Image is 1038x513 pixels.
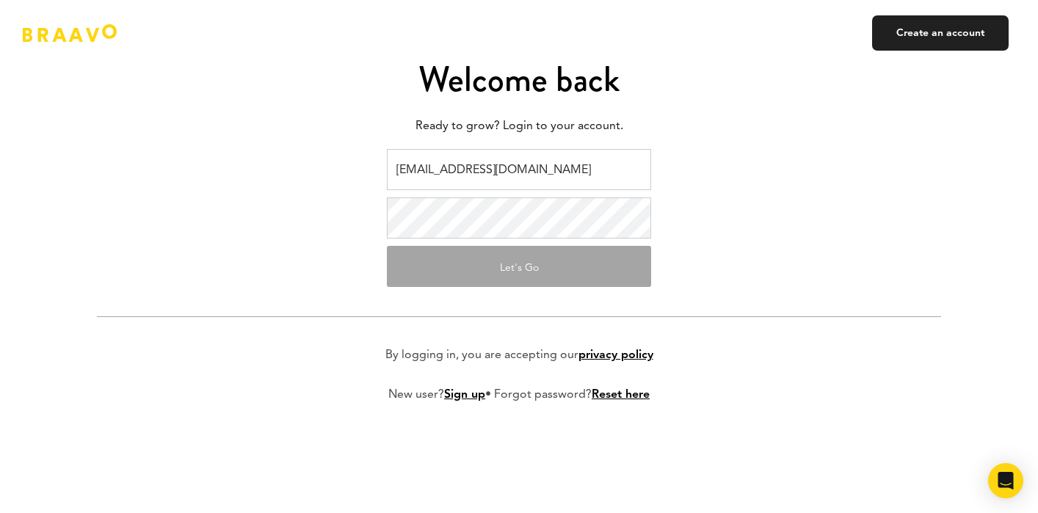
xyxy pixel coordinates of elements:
[592,389,650,401] a: Reset here
[418,54,620,104] span: Welcome back
[988,463,1023,498] div: Open Intercom Messenger
[444,389,485,401] a: Sign up
[387,246,651,287] button: Let's Go
[31,10,84,23] span: Support
[872,15,1009,51] a: Create an account
[578,349,653,361] a: privacy policy
[387,149,651,190] input: Email
[97,115,941,137] p: Ready to grow? Login to your account.
[388,386,650,404] p: New user? • Forgot password?
[385,346,653,364] p: By logging in, you are accepting our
